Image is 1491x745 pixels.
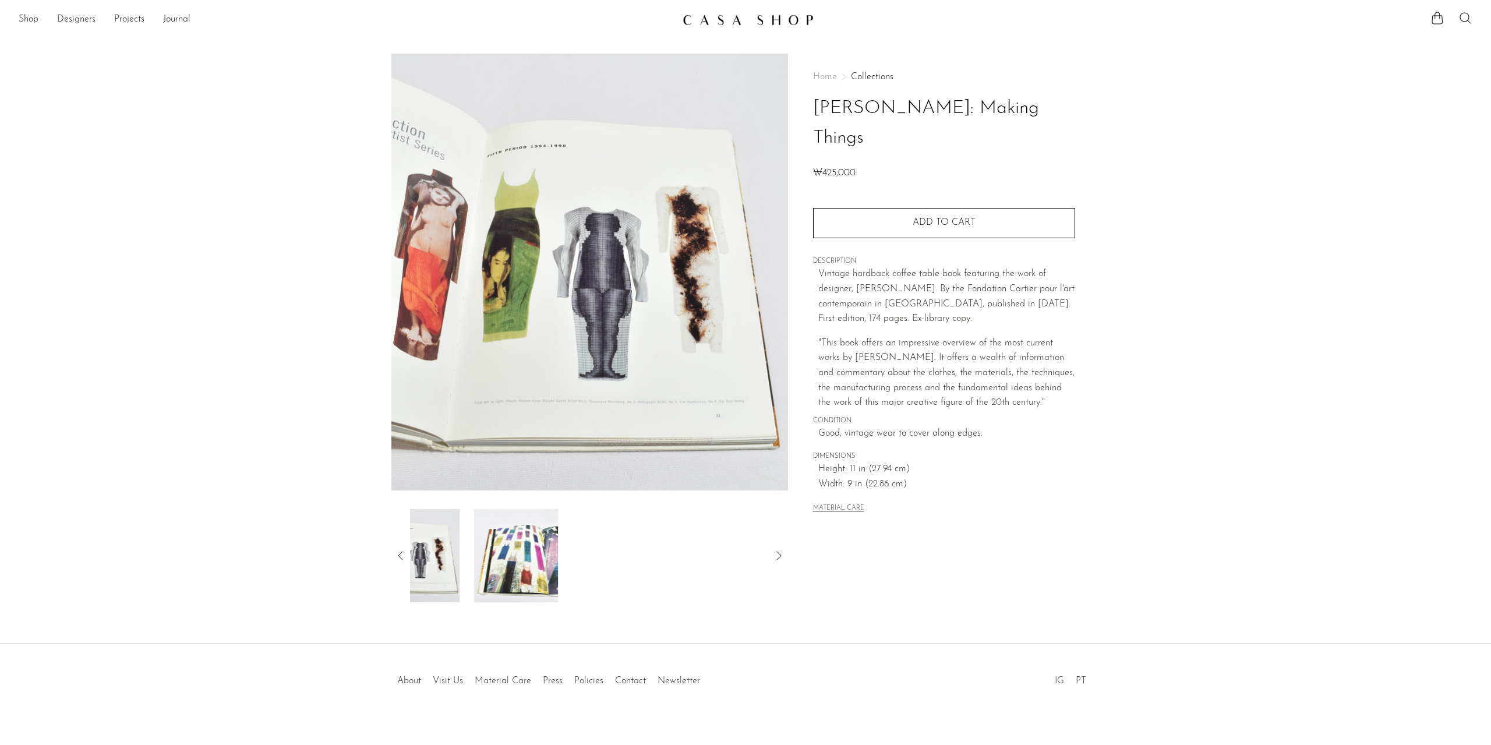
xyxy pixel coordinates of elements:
[813,72,1075,82] nav: Breadcrumbs
[818,477,1075,492] span: Width: 9 in (22.86 cm)
[913,218,976,227] span: Add to cart
[818,426,1075,442] span: Good; vintage wear to cover along edges.
[851,72,893,82] a: Collections
[114,12,144,27] a: Projects
[391,667,706,689] ul: Quick links
[813,416,1075,426] span: CONDITION
[813,72,837,82] span: Home
[615,676,646,686] a: Contact
[813,451,1075,462] span: DIMENSIONS
[813,168,856,178] span: ₩425,000
[475,676,531,686] a: Material Care
[433,676,463,686] a: Visit Us
[1076,676,1086,686] a: PT
[474,509,558,602] img: Issey Miyake: Making Things
[818,267,1075,326] p: Vintage hardback coffee table book featuring the work of designer, [PERSON_NAME]. By the Fondatio...
[391,54,788,490] img: Issey Miyake: Making Things
[19,10,673,30] nav: Desktop navigation
[19,10,673,30] ul: NEW HEADER MENU
[375,509,460,602] img: Issey Miyake: Making Things
[813,504,864,513] button: MATERIAL CARE
[1049,667,1092,689] ul: Social Medias
[813,94,1075,153] h1: [PERSON_NAME]: Making Things
[163,12,190,27] a: Journal
[818,336,1075,411] p: "This book offers an impressive overview of the most current works by [PERSON_NAME]. It offers a ...
[574,676,603,686] a: Policies
[57,12,96,27] a: Designers
[813,256,1075,267] span: DESCRIPTION
[543,676,563,686] a: Press
[19,12,38,27] a: Shop
[1055,676,1064,686] a: IG
[818,462,1075,477] span: Height: 11 in (27.94 cm)
[397,676,421,686] a: About
[813,208,1075,238] button: Add to cart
